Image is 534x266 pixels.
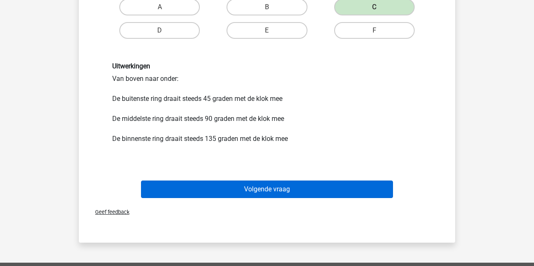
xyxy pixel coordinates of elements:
[88,209,129,215] span: Geef feedback
[334,22,415,39] label: F
[227,22,307,39] label: E
[112,62,422,70] h6: Uitwerkingen
[141,181,393,198] button: Volgende vraag
[106,62,428,153] div: Van boven naar onder: De buitenste ring draait steeds 45 graden met de klok mee De middelste ring...
[119,22,200,39] label: D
